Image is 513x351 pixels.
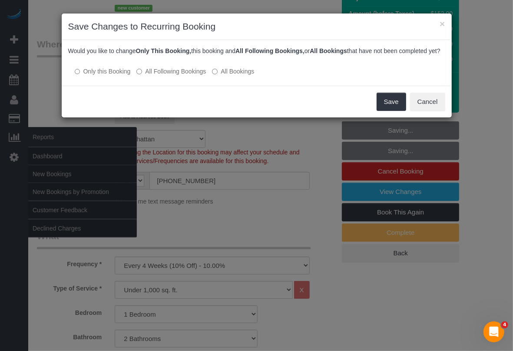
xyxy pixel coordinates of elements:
input: All Following Bookings [136,69,142,74]
b: Only This Booking, [136,47,192,54]
span: 4 [501,321,508,328]
input: All Bookings [212,69,218,74]
label: All bookings that have not been completed yet will be changed. [212,67,254,76]
button: Save [377,93,406,111]
label: This and all the bookings after it will be changed. [136,67,206,76]
button: Cancel [410,93,445,111]
input: Only this Booking [75,69,80,74]
label: All other bookings in the series will remain the same. [75,67,131,76]
h3: Save Changes to Recurring Booking [68,20,445,33]
button: × [440,19,445,28]
p: Would you like to change this booking and or that have not been completed yet? [68,47,445,55]
b: All Following Bookings, [235,47,304,54]
b: All Bookings [310,47,347,54]
iframe: Intercom live chat [483,321,504,342]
